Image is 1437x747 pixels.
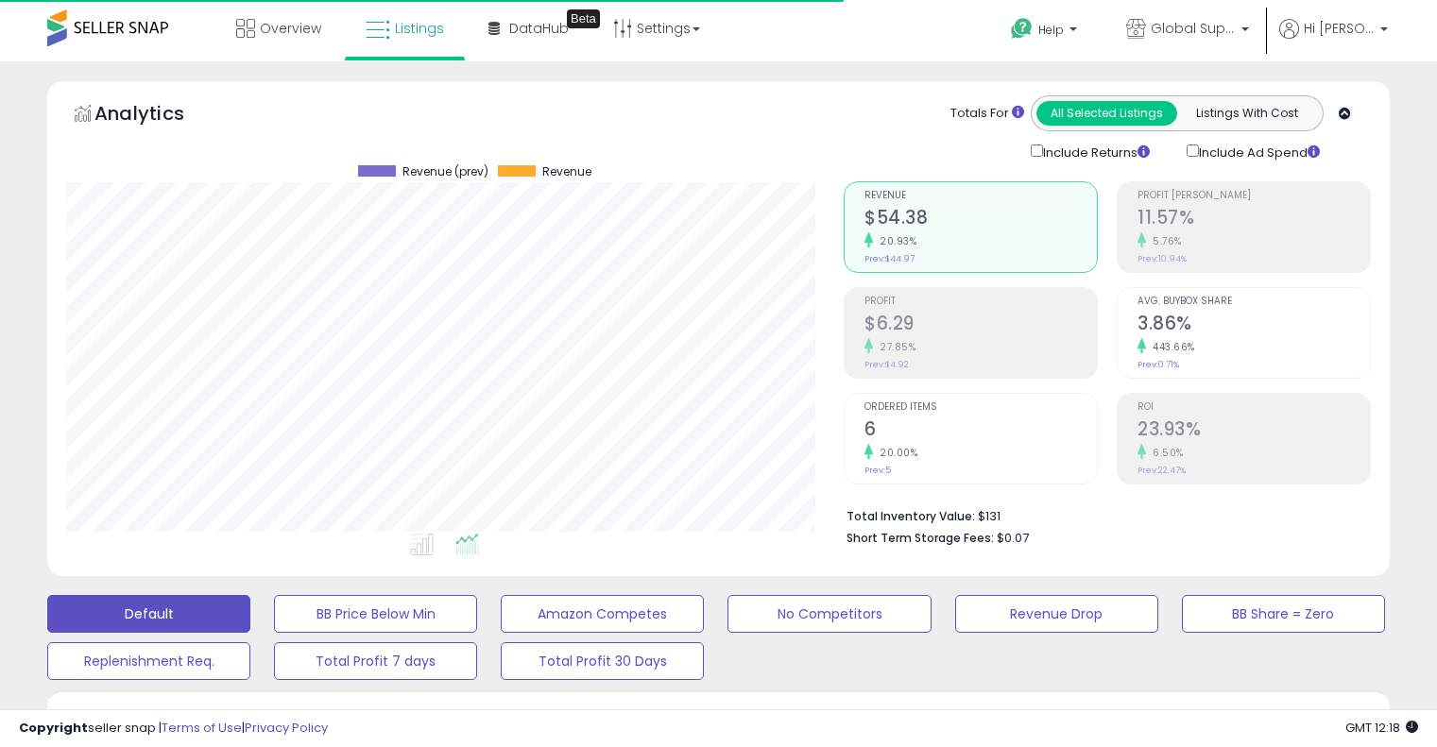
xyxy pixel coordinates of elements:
span: Help [1038,22,1064,38]
button: Total Profit 7 days [274,642,477,680]
small: 443.66% [1146,340,1195,354]
div: Include Returns [1017,141,1172,162]
h2: $6.29 [864,313,1097,338]
span: ROI [1138,402,1370,413]
span: Hi [PERSON_NAME] [1304,19,1375,38]
span: Profit [864,297,1097,307]
div: seller snap | | [19,720,328,738]
small: 20.93% [873,234,916,248]
span: Global Supplies [GEOGRAPHIC_DATA] [1151,19,1236,38]
button: Listings With Cost [1176,101,1317,126]
button: Total Profit 30 Days [501,642,704,680]
span: Ordered Items [864,402,1097,413]
h2: 23.93% [1138,418,1370,444]
a: Help [996,3,1096,61]
button: Replenishment Req. [47,642,250,680]
small: 27.85% [873,340,915,354]
h2: 11.57% [1138,207,1370,232]
span: Revenue (prev) [402,165,488,178]
span: Listings [395,19,444,38]
button: BB Share = Zero [1182,595,1385,633]
h2: 6 [864,418,1097,444]
small: 6.50% [1146,446,1184,460]
small: Prev: $44.97 [864,253,915,264]
button: Amazon Competes [501,595,704,633]
h2: $54.38 [864,207,1097,232]
strong: Copyright [19,719,88,737]
button: All Selected Listings [1036,101,1177,126]
button: BB Price Below Min [274,595,477,633]
small: Prev: $4.92 [864,359,909,370]
small: 20.00% [873,446,917,460]
button: No Competitors [727,595,931,633]
span: Revenue [864,191,1097,201]
span: DataHub [509,19,569,38]
b: Short Term Storage Fees: [847,530,994,546]
h2: 3.86% [1138,313,1370,338]
small: Prev: 22.47% [1138,465,1186,476]
b: Total Inventory Value: [847,508,975,524]
div: Tooltip anchor [567,9,600,28]
span: Profit [PERSON_NAME] [1138,191,1370,201]
a: Hi [PERSON_NAME] [1279,19,1388,61]
p: Listing States: [1167,705,1390,723]
span: Revenue [542,165,591,178]
span: Overview [260,19,321,38]
button: Revenue Drop [955,595,1158,633]
li: $131 [847,503,1357,526]
span: 2025-08-12 12:18 GMT [1345,719,1418,737]
small: 5.76% [1146,234,1182,248]
span: Avg. Buybox Share [1138,297,1370,307]
small: Prev: 10.94% [1138,253,1187,264]
h5: Analytics [94,100,221,131]
i: Get Help [1010,17,1034,41]
div: Include Ad Spend [1172,141,1350,162]
a: Privacy Policy [245,719,328,737]
small: Prev: 5 [864,465,891,476]
a: Terms of Use [162,719,242,737]
button: Default [47,595,250,633]
div: Totals For [950,105,1024,123]
span: $0.07 [997,529,1029,547]
small: Prev: 0.71% [1138,359,1179,370]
